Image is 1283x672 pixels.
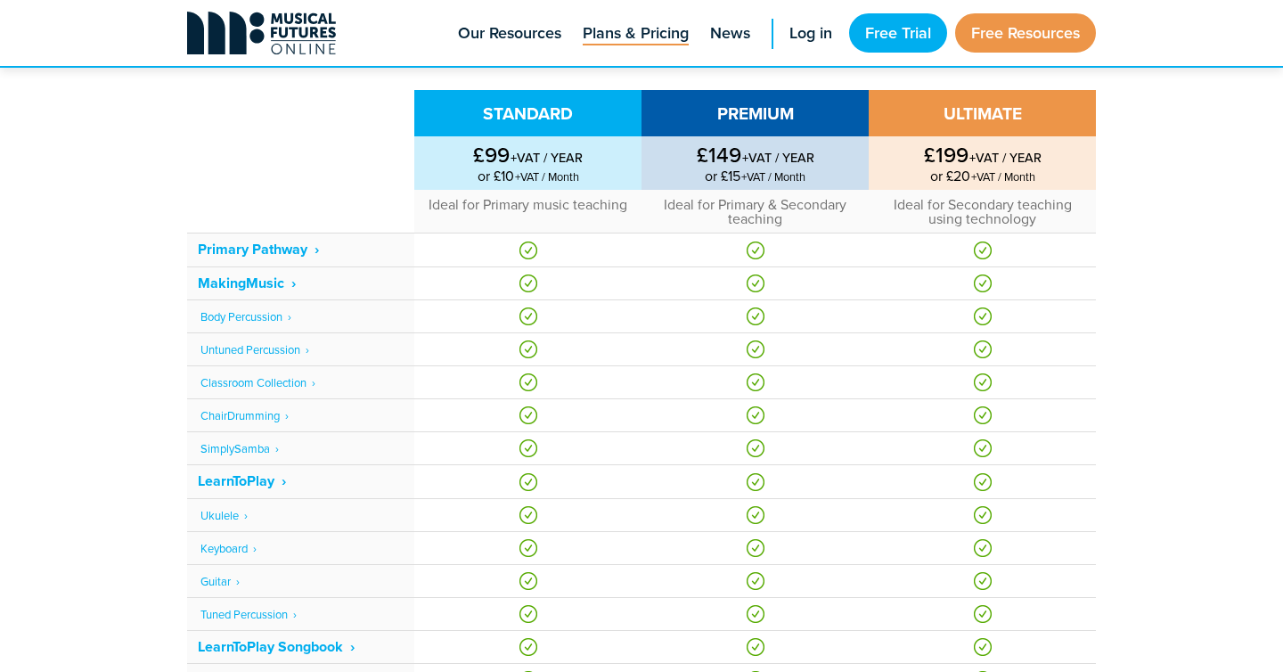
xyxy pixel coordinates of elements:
img: Yes [974,307,992,325]
img: Yes [519,406,537,424]
img: Yes [519,340,537,358]
td: Ideal for Secondary teaching using technology [869,190,1096,234]
img: Yes [747,572,764,590]
span: +VAT / Month [514,168,579,184]
span: Plans & Pricing [583,21,689,45]
td: or £10 [414,136,641,190]
span: +VAT / YEAR [968,148,1042,167]
img: Yes [519,242,537,259]
img: Yes [747,439,764,457]
img: Yes [974,473,992,491]
img: Yes [747,539,764,557]
img: Yes [747,373,764,391]
a: LearnToPlay Songbook ‎ › [198,639,355,655]
td: ‎‏‏‎ ‎ [187,399,414,432]
img: Yes [519,373,537,391]
a: ChairDrumming ‎ › [200,407,289,423]
img: Yes [747,242,764,259]
td: or £15 [641,136,869,190]
img: Yes [519,506,537,524]
td: ‎‏‏‎ ‎ [187,332,414,365]
strong: £149 [652,143,858,165]
img: Yes [519,439,537,457]
strong: LearnToPlay Songbook ‎ › [198,636,355,657]
strong: LearnToPlay ‎ › [198,471,286,491]
img: Yes [974,539,992,557]
img: Yes [747,307,764,325]
td: ‎‏‏‎ ‎ [187,564,414,597]
img: Yes [747,340,764,358]
th: STANDARD [414,90,641,136]
td: ‎‏‏‎ ‎ [187,366,414,399]
img: Yes [519,275,537,292]
strong: £199 [879,143,1085,165]
a: SimplySamba ‎ › [200,440,279,456]
td: or £20 [869,136,1096,190]
span: +VAT / Month [970,168,1035,184]
img: Yes [974,406,992,424]
a: MakingMusic‎‏‏‎ ‎ › [198,275,296,291]
a: Primary Pathway ‎ › [198,242,319,258]
span: Log in [789,21,832,45]
img: Yes [519,605,537,623]
img: Yes [747,506,764,524]
span: News [710,21,750,45]
img: Yes [974,340,992,358]
img: Yes [519,638,537,656]
td: ‎‏‏‎ ‎ [187,498,414,531]
img: Yes [747,638,764,656]
a: Free Resources [955,13,1096,53]
strong: MakingMusic‎‏‏‎ ‎ › [198,273,296,293]
a: Classroom Collection ‎ › [200,374,315,390]
a: LearnToPlay ‎ › [198,473,286,489]
a: Body Percussion‎‏‏‎ ‎ › [200,308,291,324]
span: Our Resources [458,21,561,45]
a: Ukulele ‎ › [200,507,248,523]
img: Yes [747,406,764,424]
img: Yes [974,605,992,623]
td: ‎‏‏‎ ‎ [187,299,414,332]
strong: £99 [425,143,631,165]
a: Keyboard ‎ › [200,540,257,556]
td: ‎‏‏‎ ‎ [187,598,414,631]
td: ‎‏‏‎ ‎ [187,531,414,564]
img: Yes [974,572,992,590]
td: Ideal for Primary & Secondary teaching [641,190,869,234]
span: +VAT / YEAR [741,148,814,167]
img: Yes [747,275,764,292]
img: Yes [974,275,992,292]
a: Free Trial [849,13,947,53]
td: ‎‏‏‎ ‎ [187,432,414,465]
strong: Primary Pathway ‎ › [198,239,319,259]
img: Yes [519,307,537,325]
a: Tuned Percussion ‎ › [200,606,297,622]
span: +VAT / Month [740,168,805,184]
a: Untuned Percussion‎‏‏‎ ‎ › [200,341,309,357]
th: ULTIMATE [869,90,1096,136]
a: Guitar ‎ › [200,573,240,589]
img: Yes [974,242,992,259]
img: Yes [747,473,764,491]
th: PREMIUM [641,90,869,136]
img: Yes [974,439,992,457]
img: Yes [519,572,537,590]
span: +VAT / YEAR [510,148,583,167]
img: Yes [974,506,992,524]
img: Yes [974,373,992,391]
img: Yes [519,473,537,491]
td: Ideal for Primary music teaching [414,190,641,234]
img: Yes [747,605,764,623]
img: Yes [974,638,992,656]
img: Yes [519,539,537,557]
